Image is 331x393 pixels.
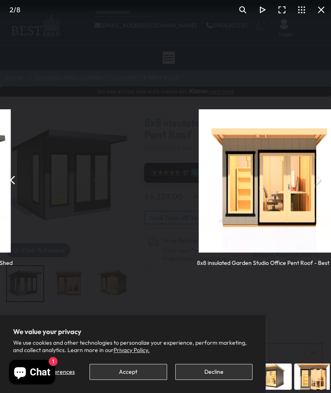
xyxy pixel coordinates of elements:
[175,364,253,380] button: Decline
[13,328,253,335] h2: We value your privacy
[13,339,253,354] p: We use cookies and other technologies to personalize your experience, perform marketing, and coll...
[114,346,150,354] a: Privacy Policy.
[9,5,13,14] span: 2
[16,5,20,14] span: 8
[89,364,167,380] button: Accept
[308,170,328,190] button: Next
[7,360,58,386] inbox-online-store-chat: Shopify online store chat
[3,170,23,190] button: Previous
